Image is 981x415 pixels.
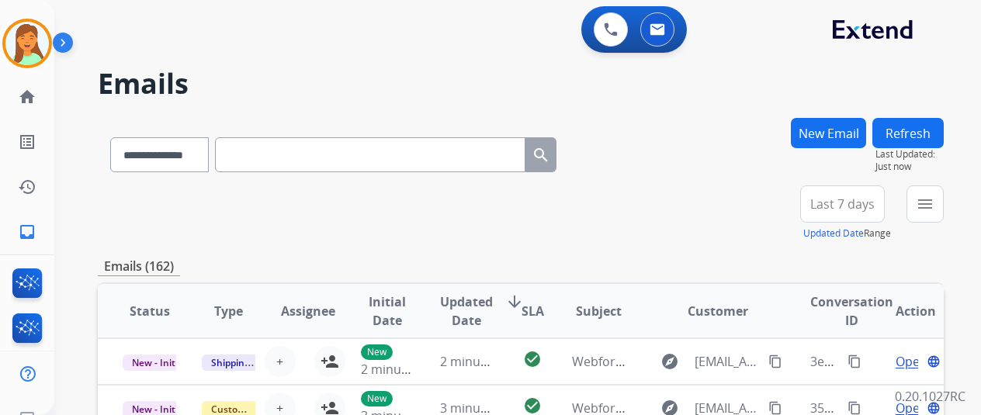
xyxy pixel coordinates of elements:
span: Range [803,227,891,240]
mat-icon: content_copy [848,354,861,368]
button: Last 7 days [800,185,885,223]
h2: Emails [98,68,944,99]
span: Webform from [EMAIL_ADDRESS][DOMAIN_NAME] on [DATE] [572,353,924,370]
mat-icon: check_circle [523,350,542,368]
span: [EMAIL_ADDRESS][DOMAIN_NAME] [695,352,759,371]
mat-icon: check_circle [523,396,542,415]
span: Shipping Protection [202,354,308,371]
span: Updated Date [440,292,493,330]
mat-icon: list_alt [18,133,36,151]
mat-icon: content_copy [768,354,782,368]
mat-icon: arrow_downward [505,292,524,311]
th: Action [865,284,944,338]
p: 0.20.1027RC [895,387,965,406]
span: 2 minutes ago [440,353,523,370]
span: New - Initial [123,354,195,371]
span: Subject [576,302,622,320]
span: 2 minutes ago [361,361,444,378]
button: Updated Date [803,227,864,240]
span: Open [896,352,927,371]
span: + [276,352,283,371]
span: Customer [688,302,748,320]
span: SLA [522,302,544,320]
span: Initial Date [361,292,414,330]
span: Assignee [281,302,335,320]
img: avatar [5,22,49,65]
p: New [361,344,393,360]
mat-icon: content_copy [768,401,782,415]
button: + [265,346,296,377]
mat-icon: history [18,178,36,196]
span: Last 7 days [810,201,875,207]
mat-icon: inbox [18,223,36,241]
mat-icon: person_add [321,352,339,371]
mat-icon: explore [660,352,679,371]
p: Emails (162) [98,257,180,276]
mat-icon: search [532,146,550,164]
mat-icon: language [927,354,941,368]
span: Last Updated: [875,148,944,161]
mat-icon: language [927,401,941,415]
span: Status [130,302,170,320]
span: Conversation ID [810,292,893,330]
span: Type [214,302,243,320]
p: New [361,391,393,406]
mat-icon: content_copy [848,401,861,415]
mat-icon: home [18,88,36,106]
span: Just now [875,161,944,173]
mat-icon: menu [916,195,934,213]
button: Refresh [872,118,944,148]
button: New Email [791,118,866,148]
